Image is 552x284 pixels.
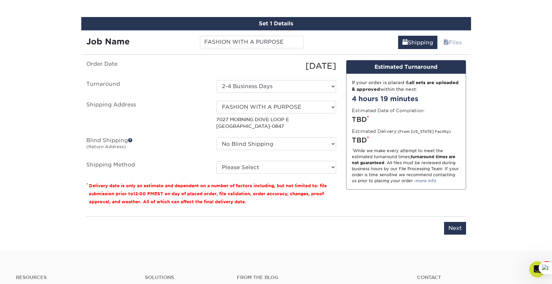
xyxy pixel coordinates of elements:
[81,137,211,153] label: Blind Shipping
[145,275,227,280] h4: Solutions
[352,107,425,114] label: Estimated Date of Completion:
[211,60,341,72] div: [DATE]
[352,114,460,124] div: TBD
[86,144,126,149] small: (Return Address)
[81,101,211,130] label: Shipping Address
[543,261,551,267] span: 10
[346,60,466,74] div: Estimated Turnaround
[81,60,211,72] label: Order Date
[352,148,460,184] div: While we make every attempt to meet the estimated turnaround times; . All files must be reviewed ...
[352,94,460,104] div: 4 hours 19 minutes
[81,161,211,174] label: Shipping Method
[417,275,536,280] a: Contact
[81,17,471,30] div: Set 1 Details
[352,135,460,145] div: TBD
[133,191,154,196] span: 12:00 PM
[402,39,408,46] span: shipping
[443,39,449,46] span: files
[416,178,436,183] a: more info
[352,79,460,93] div: If your order is placed & within the next:
[2,264,57,282] iframe: Google Customer Reviews
[81,80,211,93] label: Turnaround
[352,128,451,134] label: Estimated Delivery:
[398,129,451,134] small: (From [US_STATE] Facility)
[89,183,327,204] small: Delivery date is only an estimate and dependent on a number of factors including, but not limited...
[86,37,130,46] strong: Job Name
[16,275,135,280] h4: Resources
[237,275,399,280] h4: From the Blog
[529,261,545,277] iframe: Intercom live chat
[439,36,466,49] a: Files
[398,36,437,49] a: Shipping
[200,36,303,48] input: Enter a job name
[444,222,466,235] input: Next
[216,116,336,130] p: 7027 MORNING DOVE LOOP E [GEOGRAPHIC_DATA]-0847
